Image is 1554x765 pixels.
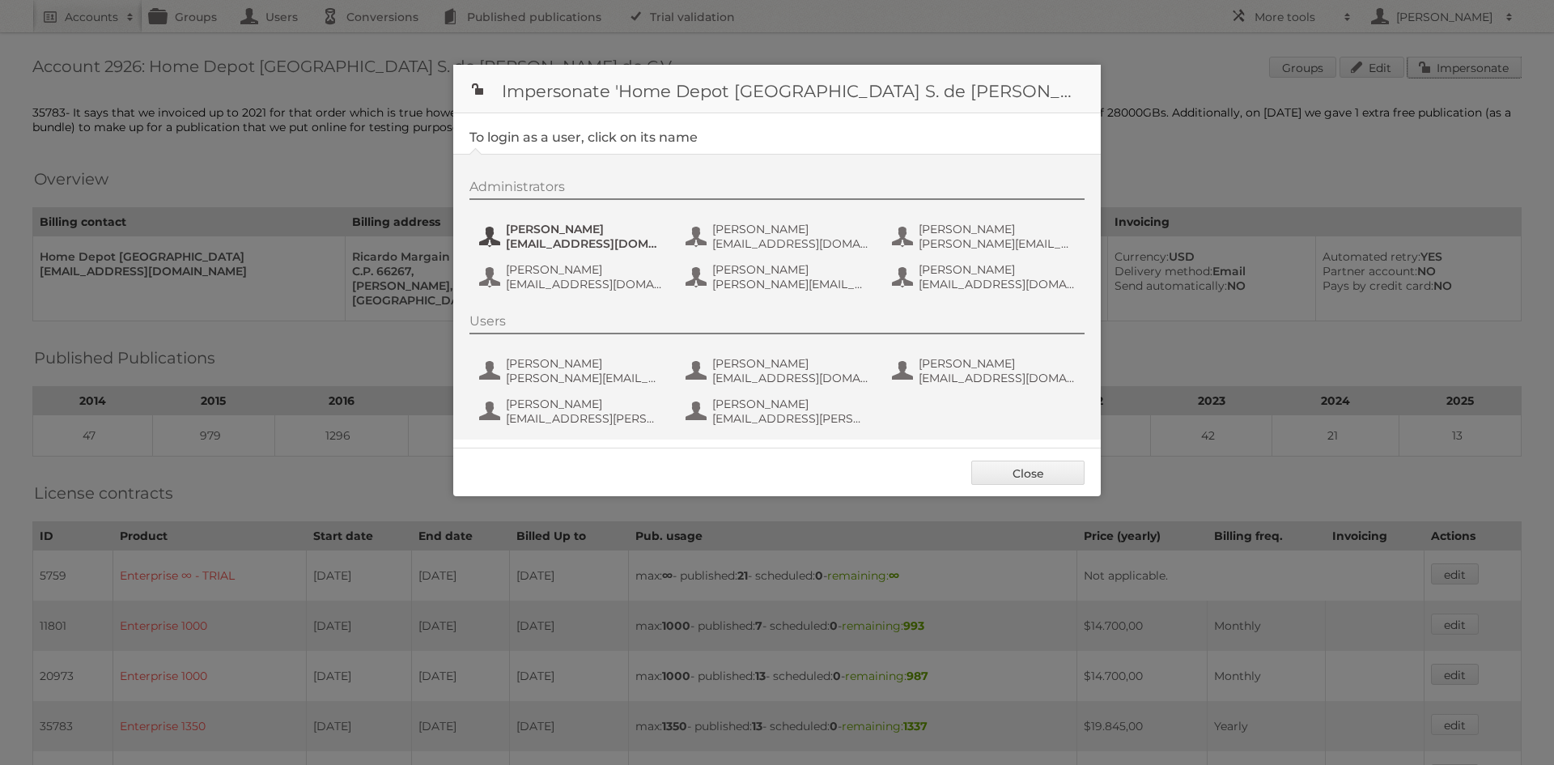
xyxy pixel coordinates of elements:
span: [EMAIL_ADDRESS][PERSON_NAME][DOMAIN_NAME] [506,411,663,426]
button: [PERSON_NAME] [EMAIL_ADDRESS][PERSON_NAME][DOMAIN_NAME] [684,395,874,427]
button: [PERSON_NAME] [EMAIL_ADDRESS][PERSON_NAME][DOMAIN_NAME] [478,395,668,427]
span: [PERSON_NAME][EMAIL_ADDRESS][DOMAIN_NAME] [712,277,869,291]
a: Close [971,461,1085,485]
h1: Impersonate 'Home Depot [GEOGRAPHIC_DATA] S. de [PERSON_NAME] de C.V.' [453,65,1101,113]
button: [PERSON_NAME] [PERSON_NAME][EMAIL_ADDRESS][DOMAIN_NAME] [890,220,1081,253]
span: [PERSON_NAME][EMAIL_ADDRESS][DOMAIN_NAME] [506,371,663,385]
span: [PERSON_NAME] [506,262,663,277]
div: Administrators [469,179,1085,200]
span: [PERSON_NAME] [712,222,869,236]
span: [PERSON_NAME] [919,356,1076,371]
span: [EMAIL_ADDRESS][DOMAIN_NAME] [919,277,1076,291]
span: [PERSON_NAME] [506,222,663,236]
button: [PERSON_NAME] [EMAIL_ADDRESS][DOMAIN_NAME] [684,220,874,253]
span: [EMAIL_ADDRESS][DOMAIN_NAME] [712,236,869,251]
button: [PERSON_NAME] [PERSON_NAME][EMAIL_ADDRESS][DOMAIN_NAME] [684,261,874,293]
span: [EMAIL_ADDRESS][PERSON_NAME][DOMAIN_NAME] [712,411,869,426]
button: [PERSON_NAME] [EMAIL_ADDRESS][DOMAIN_NAME] [478,261,668,293]
button: [PERSON_NAME] [EMAIL_ADDRESS][DOMAIN_NAME] [890,261,1081,293]
legend: To login as a user, click on its name [469,130,698,145]
span: [PERSON_NAME] [712,356,869,371]
span: [EMAIL_ADDRESS][DOMAIN_NAME] [712,371,869,385]
span: [PERSON_NAME] [919,262,1076,277]
div: Users [469,313,1085,334]
span: [EMAIL_ADDRESS][DOMAIN_NAME] [919,371,1076,385]
button: [PERSON_NAME] [PERSON_NAME][EMAIL_ADDRESS][DOMAIN_NAME] [478,355,668,387]
span: [PERSON_NAME][EMAIL_ADDRESS][DOMAIN_NAME] [919,236,1076,251]
button: [PERSON_NAME] [EMAIL_ADDRESS][DOMAIN_NAME] [684,355,874,387]
span: [EMAIL_ADDRESS][DOMAIN_NAME] [506,277,663,291]
span: [PERSON_NAME] [506,397,663,411]
span: [PERSON_NAME] [712,397,869,411]
button: [PERSON_NAME] [EMAIL_ADDRESS][DOMAIN_NAME] [890,355,1081,387]
span: [EMAIL_ADDRESS][DOMAIN_NAME] [506,236,663,251]
button: [PERSON_NAME] [EMAIL_ADDRESS][DOMAIN_NAME] [478,220,668,253]
span: [PERSON_NAME] [712,262,869,277]
span: [PERSON_NAME] [919,222,1076,236]
span: [PERSON_NAME] [506,356,663,371]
